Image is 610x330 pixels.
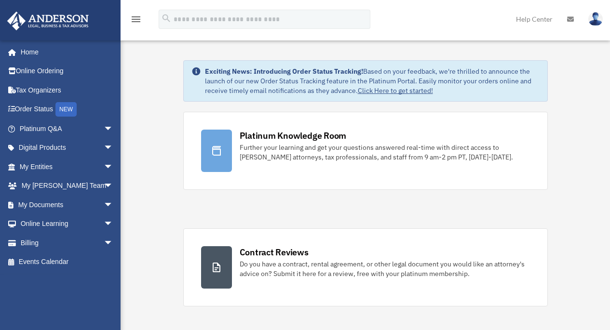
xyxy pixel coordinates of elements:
[7,195,128,214] a: My Documentsarrow_drop_down
[161,13,172,24] i: search
[7,80,128,100] a: Tax Organizers
[7,62,128,81] a: Online Ordering
[7,176,128,196] a: My [PERSON_NAME] Teamarrow_drop_down
[240,130,347,142] div: Platinum Knowledge Room
[240,246,309,258] div: Contract Reviews
[104,233,123,253] span: arrow_drop_down
[240,143,530,162] div: Further your learning and get your questions answered real-time with direct access to [PERSON_NAM...
[7,214,128,234] a: Online Learningarrow_drop_down
[7,157,128,176] a: My Entitiesarrow_drop_down
[240,259,530,278] div: Do you have a contract, rental agreement, or other legal document you would like an attorney's ad...
[358,86,433,95] a: Click Here to get started!
[104,119,123,139] span: arrow_drop_down
[205,66,540,95] div: Based on your feedback, we're thrilled to announce the launch of our new Order Status Tracking fe...
[104,138,123,158] span: arrow_drop_down
[7,42,123,62] a: Home
[104,176,123,196] span: arrow_drop_down
[7,252,128,272] a: Events Calendar
[7,138,128,158] a: Digital Productsarrow_drop_down
[588,12,603,26] img: User Pic
[104,157,123,177] span: arrow_drop_down
[130,17,142,25] a: menu
[104,214,123,234] span: arrow_drop_down
[104,195,123,215] span: arrow_drop_down
[183,228,548,306] a: Contract Reviews Do you have a contract, rental agreement, or other legal document you would like...
[7,233,128,252] a: Billingarrow_drop_down
[7,100,128,119] a: Order StatusNEW
[183,112,548,190] a: Platinum Knowledge Room Further your learning and get your questions answered real-time with dire...
[55,102,77,117] div: NEW
[4,12,92,30] img: Anderson Advisors Platinum Portal
[205,67,363,76] strong: Exciting News: Introducing Order Status Tracking!
[7,119,128,138] a: Platinum Q&Aarrow_drop_down
[130,13,142,25] i: menu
